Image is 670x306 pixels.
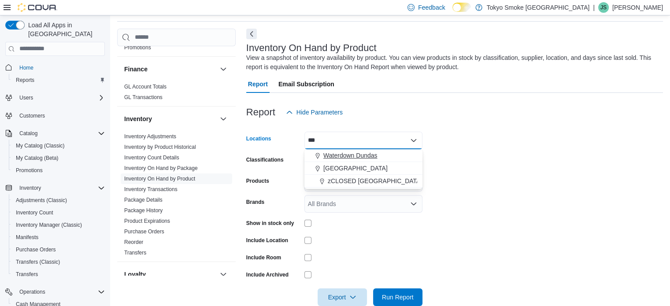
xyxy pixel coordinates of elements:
[9,164,108,177] button: Promotions
[304,175,422,188] button: zCLOSED [GEOGRAPHIC_DATA]
[12,244,59,255] a: Purchase Orders
[12,165,105,176] span: Promotions
[323,288,362,306] span: Export
[18,3,57,12] img: Cova
[124,228,164,235] span: Purchase Orders
[248,75,268,93] span: Report
[410,137,417,144] button: Close list of options
[124,239,143,245] a: Reorder
[2,286,108,298] button: Operations
[418,3,445,12] span: Feedback
[9,194,108,206] button: Adjustments (Classic)
[246,177,269,184] label: Products
[12,140,105,151] span: My Catalog (Classic)
[124,270,146,279] h3: Loyalty
[16,221,82,229] span: Inventory Manager (Classic)
[124,155,179,161] a: Inventory Count Details
[124,83,167,90] span: GL Account Totals
[12,207,57,218] a: Inventory Count
[246,29,257,39] button: Next
[246,271,289,278] label: Include Archived
[124,196,163,203] span: Package Details
[124,197,163,203] a: Package Details
[124,207,163,214] a: Package History
[124,218,170,224] a: Product Expirations
[19,184,41,192] span: Inventory
[410,200,417,207] button: Open list of options
[382,293,414,302] span: Run Report
[593,2,595,13] p: |
[304,162,422,175] button: [GEOGRAPHIC_DATA]
[124,249,146,256] span: Transfers
[16,183,44,193] button: Inventory
[16,271,38,278] span: Transfers
[16,197,67,204] span: Adjustments (Classic)
[16,167,43,174] span: Promotions
[2,127,108,140] button: Catalog
[612,2,663,13] p: [PERSON_NAME]
[328,177,422,185] span: zCLOSED [GEOGRAPHIC_DATA]
[16,62,105,73] span: Home
[124,133,176,140] a: Inventory Adjustments
[16,110,105,121] span: Customers
[124,65,148,74] h3: Finance
[246,156,284,163] label: Classifications
[246,199,264,206] label: Brands
[16,234,38,241] span: Manifests
[12,257,63,267] a: Transfers (Classic)
[323,164,388,173] span: [GEOGRAPHIC_DATA]
[2,182,108,194] button: Inventory
[124,186,178,192] a: Inventory Transactions
[16,209,53,216] span: Inventory Count
[12,75,105,85] span: Reports
[124,250,146,256] a: Transfers
[278,75,334,93] span: Email Subscription
[12,140,68,151] a: My Catalog (Classic)
[218,114,229,124] button: Inventory
[12,269,105,280] span: Transfers
[2,92,108,104] button: Users
[452,3,471,12] input: Dark Mode
[246,237,288,244] label: Include Location
[124,65,216,74] button: Finance
[600,2,607,13] span: JS
[124,239,143,246] span: Reorder
[12,220,105,230] span: Inventory Manager (Classic)
[124,94,163,101] span: GL Transactions
[124,176,195,182] a: Inventory On Hand by Product
[304,149,422,162] button: Waterdown Dundas
[12,75,38,85] a: Reports
[246,53,659,72] div: View a snapshot of inventory availability by product. You can view products in stock by classific...
[124,84,167,90] a: GL Account Totals
[12,207,105,218] span: Inventory Count
[9,206,108,219] button: Inventory Count
[124,114,152,123] h3: Inventory
[16,63,37,73] a: Home
[9,231,108,243] button: Manifests
[12,220,85,230] a: Inventory Manager (Classic)
[2,109,108,122] button: Customers
[9,256,108,268] button: Transfers (Classic)
[304,149,422,188] div: Choose from the following options
[12,232,42,243] a: Manifests
[12,165,46,176] a: Promotions
[19,288,45,295] span: Operations
[218,64,229,74] button: Finance
[246,220,294,227] label: Show in stock only
[16,128,105,139] span: Catalog
[117,81,236,106] div: Finance
[2,61,108,74] button: Home
[124,94,163,100] a: GL Transactions
[246,135,271,142] label: Locations
[296,108,343,117] span: Hide Parameters
[9,268,108,280] button: Transfers
[124,154,179,161] span: Inventory Count Details
[487,2,590,13] p: Tokyo Smoke [GEOGRAPHIC_DATA]
[16,287,105,297] span: Operations
[12,269,41,280] a: Transfers
[124,144,196,151] span: Inventory by Product Historical
[16,155,59,162] span: My Catalog (Beta)
[25,21,105,38] span: Load All Apps in [GEOGRAPHIC_DATA]
[12,244,105,255] span: Purchase Orders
